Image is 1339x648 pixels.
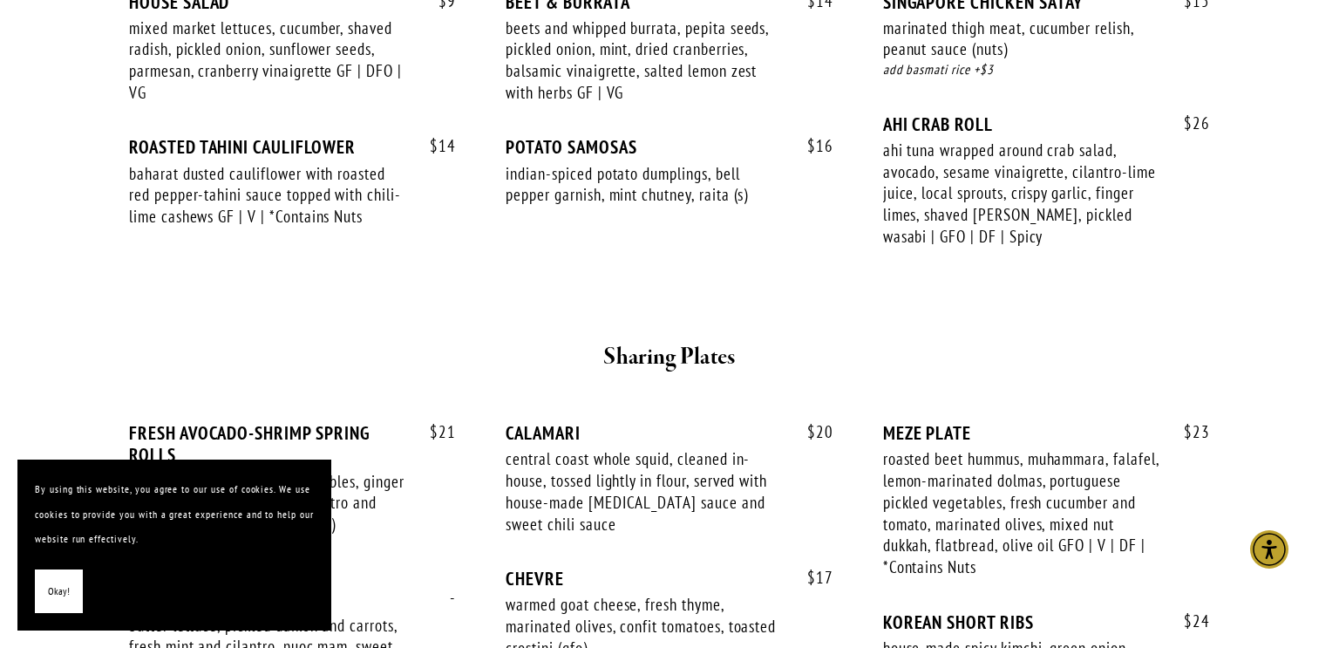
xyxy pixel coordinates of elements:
[506,422,833,444] div: CALAMARI
[17,460,331,631] section: Cookie banner
[883,113,1210,135] div: AHI CRAB ROLL
[790,568,833,588] span: 17
[883,17,1160,60] div: marinated thigh meat, cucumber relish, peanut sauce (nuts)
[129,422,456,466] div: FRESH AVOCADO-SHRIMP SPRING ROLLS
[35,477,314,552] p: By using this website, you agree to our use of cookies. We use cookies to provide you with a grea...
[883,422,1210,444] div: MEZE PLATE
[1166,422,1210,442] span: 23
[1250,530,1288,569] div: Accessibility Menu
[1166,611,1210,631] span: 24
[430,135,438,156] span: $
[35,570,83,614] button: Okay!
[883,448,1160,577] div: roasted beet hummus, muhammara, falafel, lemon-marinated dolmas, portuguese pickled vegetables, f...
[790,422,833,442] span: 20
[883,611,1210,633] div: KOREAN SHORT RIBS
[506,568,833,590] div: CHEVRE
[1184,113,1193,133] span: $
[807,567,816,588] span: $
[412,136,456,156] span: 14
[506,448,783,535] div: central coast whole squid, cleaned in-house, tossed lightly in flour, served with house-made [MED...
[1166,113,1210,133] span: 26
[807,135,816,156] span: $
[506,163,783,206] div: indian-spiced potato dumplings, bell pepper garnish, mint chutney, raita (s)
[790,136,833,156] span: 16
[1184,610,1193,631] span: $
[412,422,456,442] span: 21
[883,140,1160,248] div: ahi tuna wrapped around crab salad, avocado, sesame vinaigrette, cilantro-lime juice, local sprou...
[432,588,456,608] span: -
[430,421,438,442] span: $
[129,163,406,228] div: baharat dusted cauliflower with roasted red pepper-tahini sauce topped with chili-lime cashews GF...
[883,60,1210,80] div: add basmati rice +$3
[506,136,833,158] div: POTATO SAMOSAS
[603,342,735,372] strong: Sharing Plates
[807,421,816,442] span: $
[1184,421,1193,442] span: $
[506,17,783,104] div: beets and whipped burrata, pepita seeds, pickled onion, mint, dried cranberries, balsamic vinaigr...
[129,17,406,104] div: mixed market lettuces, cucumber, shaved radish, pickled onion, sunflower seeds, parmesan, cranber...
[48,579,70,604] span: Okay!
[129,136,456,158] div: ROASTED TAHINI CAULIFLOWER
